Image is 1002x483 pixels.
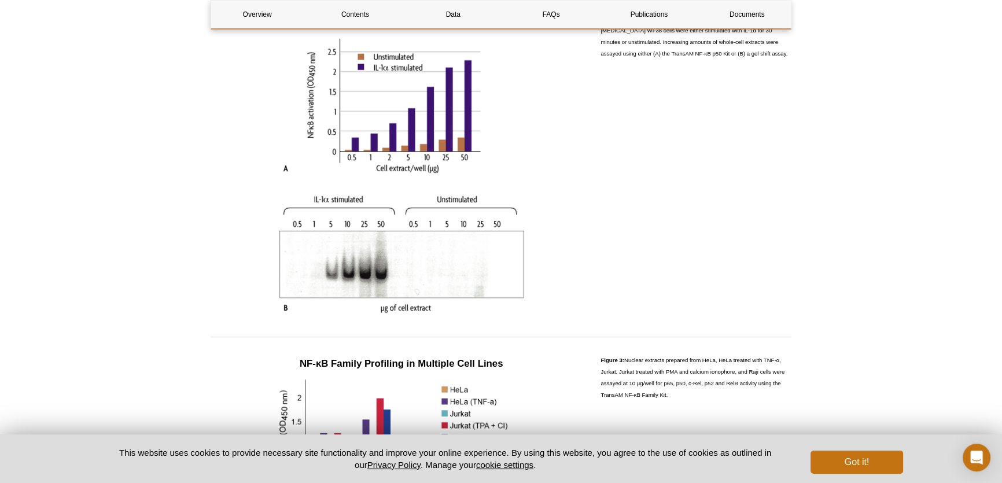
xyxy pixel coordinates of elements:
strong: Figure 3: [601,357,624,363]
div: Open Intercom Messenger [963,444,990,471]
a: Privacy Policy [367,460,421,470]
button: cookie settings [476,460,533,470]
button: Got it! [811,451,903,474]
p: Nuclear extracts prepared from HeLa, HeLa treated with TNF-α, Jurkat, Jurkat treated with PMA and... [601,349,791,410]
img: TransAM NFkB data vs. gel shift [278,38,524,313]
a: Data [407,1,499,28]
a: FAQs [505,1,597,28]
a: Documents [701,1,793,28]
a: Publications [603,1,695,28]
p: This website uses cookies to provide necessary site functionality and improve your online experie... [99,447,791,471]
strong: NF-κB Family Profiling in Multiple Cell Lines [300,358,503,369]
a: Overview [211,1,303,28]
a: Contents [309,1,401,28]
p: The TransAM NF-κB assay is more sensitive than gel shifts. Human [MEDICAL_DATA] WI-38 cells were ... [601,8,791,68]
